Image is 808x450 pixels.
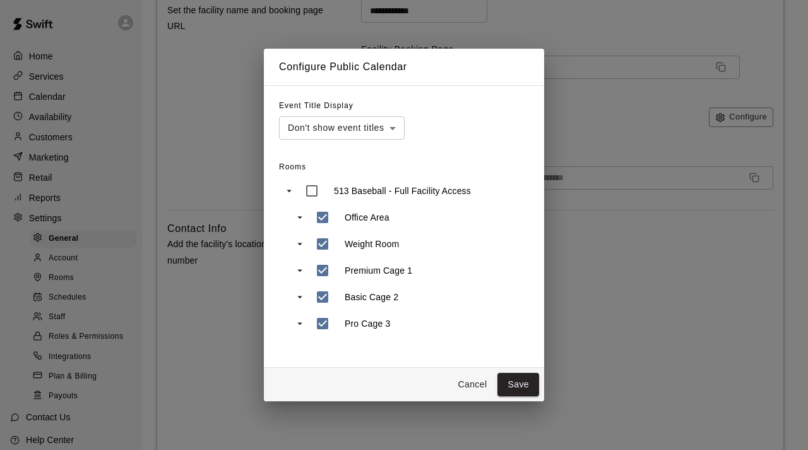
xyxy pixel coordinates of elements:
button: Cancel [452,373,492,396]
p: 513 Baseball - Full Facility Access [334,185,471,197]
div: Don't show event titles [279,116,405,140]
p: Weight Room [345,238,399,250]
p: Pro Cage 3 [345,317,390,330]
span: Event Title Display [279,101,353,110]
p: Premium Cage 1 [345,264,412,277]
p: Basic Cage 2 [345,291,398,303]
button: Save [497,373,539,396]
p: Office Area [345,211,389,224]
ul: swift facility view [279,178,529,337]
h2: Configure Public Calendar [264,49,544,85]
span: Rooms [279,162,306,171]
